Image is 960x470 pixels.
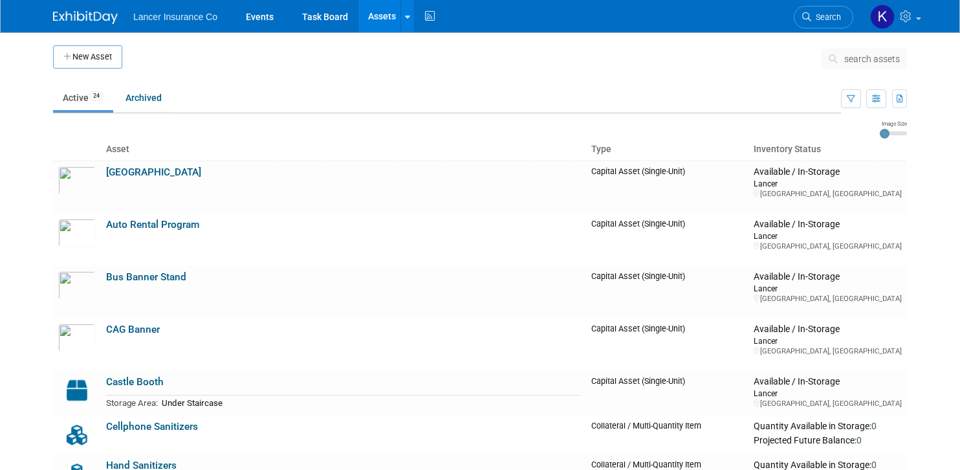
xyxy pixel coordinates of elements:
div: Available / In-Storage [754,219,902,230]
a: Auto Rental Program [106,219,199,230]
td: Capital Asset (Single-Unit) [586,214,748,266]
td: Capital Asset (Single-Unit) [586,266,748,319]
td: Capital Asset (Single-Unit) [586,319,748,371]
div: Lancer [754,230,902,241]
td: Collateral / Multi-Quantity Item [586,416,748,454]
span: Storage Area: [106,398,158,408]
span: 0 [871,421,877,431]
div: [GEOGRAPHIC_DATA], [GEOGRAPHIC_DATA] [754,241,902,251]
img: Collateral-Icon-2.png [58,421,96,449]
div: Available / In-Storage [754,271,902,283]
span: search assets [844,54,900,64]
div: Image Size [880,120,907,128]
a: Castle Booth [106,376,164,388]
div: [GEOGRAPHIC_DATA], [GEOGRAPHIC_DATA] [754,294,902,304]
a: [GEOGRAPHIC_DATA] [106,166,201,178]
span: 0 [856,435,862,445]
a: CAG Banner [106,324,160,335]
span: Search [811,12,841,22]
div: [GEOGRAPHIC_DATA], [GEOGRAPHIC_DATA] [754,346,902,356]
button: New Asset [53,45,122,69]
button: search assets [822,49,907,69]
div: Available / In-Storage [754,376,902,388]
div: Lancer [754,283,902,294]
a: Active24 [53,85,113,110]
div: Projected Future Balance: [754,432,902,447]
th: Type [586,139,748,161]
div: Lancer [754,335,902,346]
div: Quantity Available in Storage: [754,421,902,432]
div: [GEOGRAPHIC_DATA], [GEOGRAPHIC_DATA] [754,189,902,199]
img: Capital-Asset-Icon-2.png [58,376,96,405]
a: Bus Banner Stand [106,271,186,283]
a: Cellphone Sanitizers [106,421,198,432]
div: [GEOGRAPHIC_DATA], [GEOGRAPHIC_DATA] [754,399,902,408]
div: Lancer [754,178,902,189]
img: Kimberly Ochs [870,5,895,29]
img: ExhibitDay [53,11,118,24]
div: Available / In-Storage [754,166,902,178]
span: 0 [871,460,877,470]
div: Available / In-Storage [754,324,902,335]
a: Search [794,6,853,28]
td: Under Staircase [158,396,581,410]
a: Archived [116,85,171,110]
td: Capital Asset (Single-Unit) [586,371,748,416]
div: Lancer [754,388,902,399]
th: Asset [101,139,586,161]
td: Capital Asset (Single-Unit) [586,161,748,214]
span: Lancer Insurance Co [133,12,217,22]
span: 24 [89,91,104,101]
